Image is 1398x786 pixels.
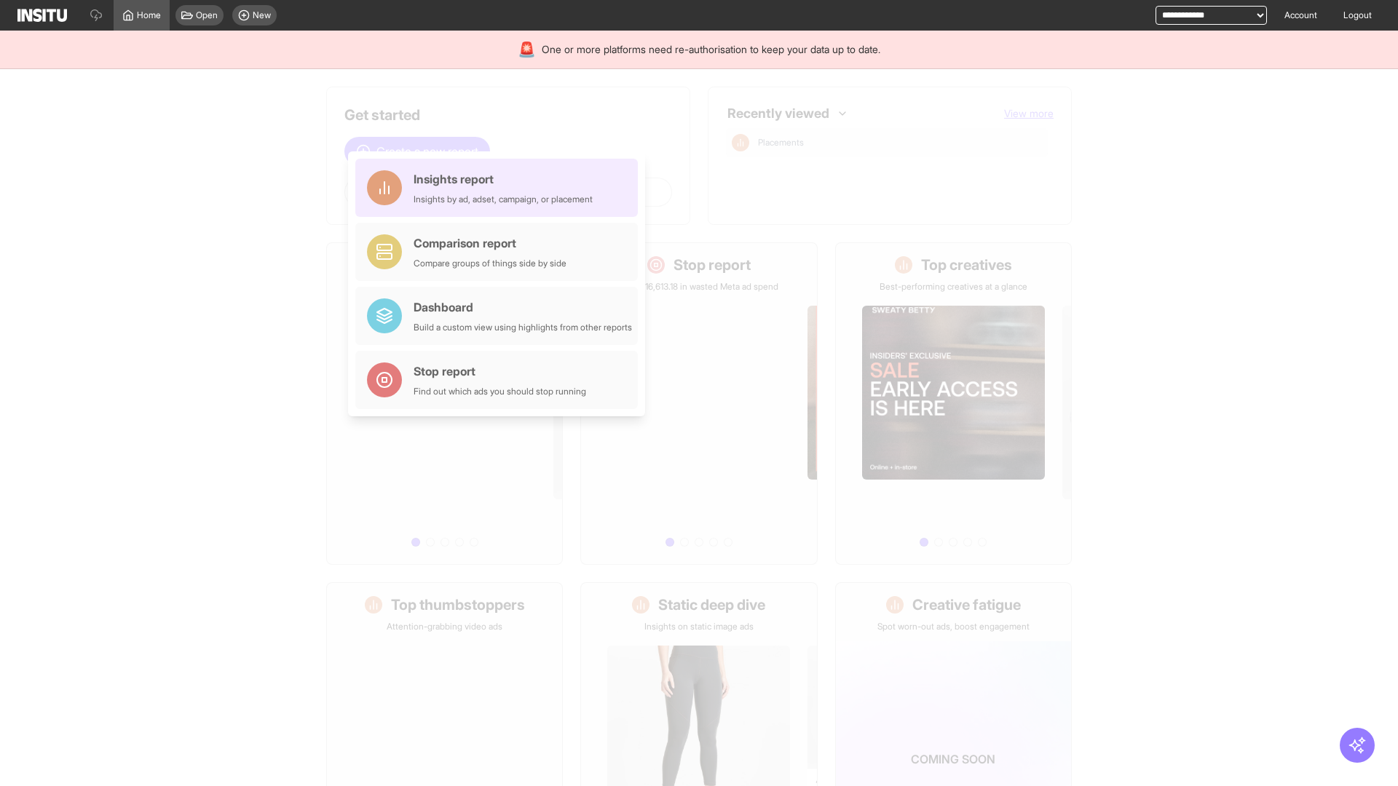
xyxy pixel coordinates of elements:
[414,362,586,380] div: Stop report
[414,322,632,333] div: Build a custom view using highlights from other reports
[414,386,586,397] div: Find out which ads you should stop running
[414,258,566,269] div: Compare groups of things side by side
[196,9,218,21] span: Open
[542,42,880,57] span: One or more platforms need re-authorisation to keep your data up to date.
[518,39,536,60] div: 🚨
[414,298,632,316] div: Dashboard
[414,234,566,252] div: Comparison report
[137,9,161,21] span: Home
[17,9,67,22] img: Logo
[414,194,593,205] div: Insights by ad, adset, campaign, or placement
[414,170,593,188] div: Insights report
[253,9,271,21] span: New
